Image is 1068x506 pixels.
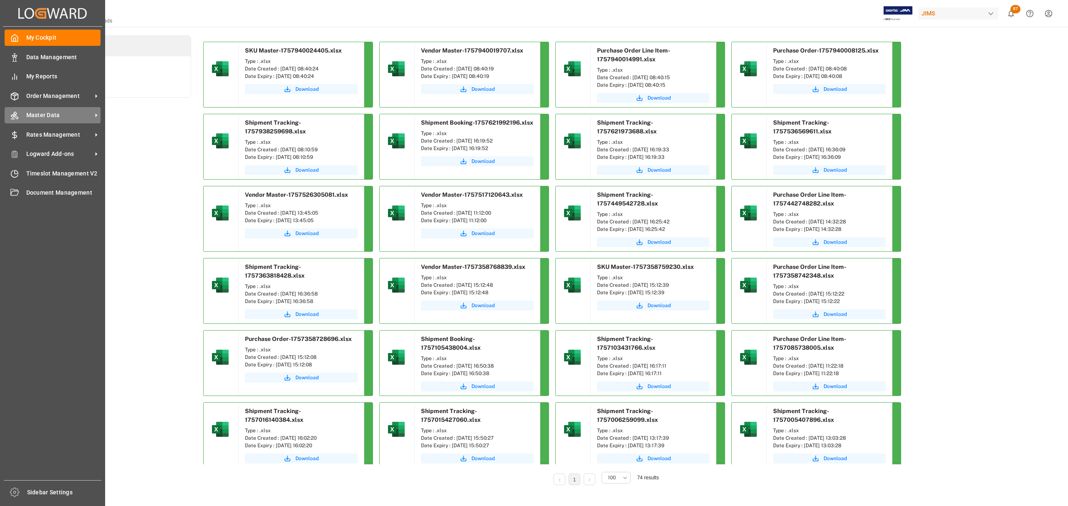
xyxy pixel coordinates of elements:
div: Type : .xlsx [773,283,886,290]
img: microsoft-excel-2019--v1.png [386,419,406,439]
div: Date Created : [DATE] 13:45:05 [245,209,358,217]
button: Download [421,301,534,311]
span: Timeslot Management V2 [26,169,101,178]
a: Downloads [38,36,191,56]
a: Download [421,156,534,166]
a: Data Management [5,49,101,65]
span: SKU Master-1757940024405.xlsx [245,47,342,54]
span: Shipment Booking-1757105438004.xlsx [421,336,481,351]
span: Download [471,158,495,165]
div: Date Expiry : [DATE] 16:50:38 [421,370,534,377]
span: Shipment Booking-1757621992196.xlsx [421,119,533,126]
img: microsoft-excel-2019--v1.png [210,419,230,439]
span: Download [647,302,671,309]
span: Download [647,383,671,390]
span: Download [295,311,319,318]
div: Type : .xlsx [245,202,358,209]
li: 1 [569,473,580,485]
div: Date Expiry : [DATE] 11:12:00 [421,217,534,224]
img: Exertis%20JAM%20-%20Email%20Logo.jpg_1722504956.jpg [884,6,912,21]
a: Download [245,309,358,319]
span: Shipment Tracking-1757005407896.xlsx [773,408,834,423]
div: JIMS [918,8,998,20]
span: Vendor Master-1757517120643.xlsx [421,191,523,198]
span: Purchase Order Line Item-1757358742348.xlsx [773,263,846,279]
div: Date Expiry : [DATE] 16:36:09 [773,153,886,161]
span: Download [295,455,319,462]
div: Date Expiry : [DATE] 16:36:58 [245,298,358,305]
div: Date Expiry : [DATE] 15:12:39 [597,289,710,296]
span: Logward Add-ons [26,150,92,158]
img: microsoft-excel-2019--v1.png [738,347,758,367]
div: Date Created : [DATE] 14:32:28 [773,218,886,225]
button: Download [773,309,886,319]
div: Date Expiry : [DATE] 16:19:52 [421,145,534,152]
span: Order Management [26,92,92,100]
div: Date Created : [DATE] 16:19:52 [421,137,534,145]
div: Type : .xlsx [421,58,534,65]
div: Date Created : [DATE] 08:10:59 [245,146,358,153]
a: Timeslot Management V2 [5,165,101,181]
img: microsoft-excel-2019--v1.png [386,59,406,79]
span: Vendor Master-1757358768839.xlsx [421,263,525,270]
button: open menu [602,472,631,483]
span: Purchase Order Line Item-1757085738005.xlsx [773,336,846,351]
span: 74 results [637,475,659,481]
span: Download [824,455,847,462]
a: Activity [38,77,191,97]
span: Download [824,383,847,390]
span: Download [295,374,319,381]
button: Download [597,453,710,463]
div: Date Created : [DATE] 08:40:08 [773,65,886,73]
div: Date Expiry : [DATE] 13:03:28 [773,442,886,449]
div: Date Expiry : [DATE] 15:12:22 [773,298,886,305]
button: Download [245,373,358,383]
button: Download [421,453,534,463]
div: Date Created : [DATE] 16:50:38 [421,362,534,370]
button: Download [421,84,534,94]
button: Download [773,165,886,175]
div: Date Expiry : [DATE] 15:12:08 [245,361,358,368]
button: Download [421,381,534,391]
img: microsoft-excel-2019--v1.png [210,347,230,367]
div: Date Created : [DATE] 08:40:19 [421,65,534,73]
div: Type : .xlsx [245,58,358,65]
span: Shipment Tracking-1757449542728.xlsx [597,191,658,207]
img: microsoft-excel-2019--v1.png [562,59,582,79]
span: 87 [1010,5,1020,13]
a: 1 [573,477,576,483]
span: My Reports [26,72,101,81]
span: Shipment Tracking-1757016140384.xlsx [245,408,303,423]
a: Document Management [5,185,101,201]
div: Type : .xlsx [597,274,710,281]
span: Shipment Tracking-1757938259698.xlsx [245,119,306,135]
div: Date Expiry : [DATE] 08:10:59 [245,153,358,161]
button: Download [245,228,358,238]
div: Date Created : [DATE] 15:12:48 [421,281,534,289]
span: Download [647,455,671,462]
div: Date Expiry : [DATE] 13:45:05 [245,217,358,224]
div: Type : .xlsx [773,355,886,362]
a: Download [597,165,710,175]
div: Type : .xlsx [421,274,534,281]
img: microsoft-excel-2019--v1.png [562,347,582,367]
span: Download [647,166,671,174]
span: Download [824,85,847,93]
span: Download [471,383,495,390]
a: Download [245,453,358,463]
span: Purchase Order-1757940008125.xlsx [773,47,879,54]
div: Type : .xlsx [245,283,358,290]
div: Date Expiry : [DATE] 16:25:42 [597,225,710,233]
div: Type : .xlsx [597,427,710,434]
div: Date Expiry : [DATE] 08:40:08 [773,73,886,80]
div: Date Created : [DATE] 11:22:18 [773,362,886,370]
span: Shipment Tracking-1757621973688.xlsx [597,119,657,135]
button: Download [421,228,534,238]
span: Purchase Order-1757358728696.xlsx [245,336,352,342]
